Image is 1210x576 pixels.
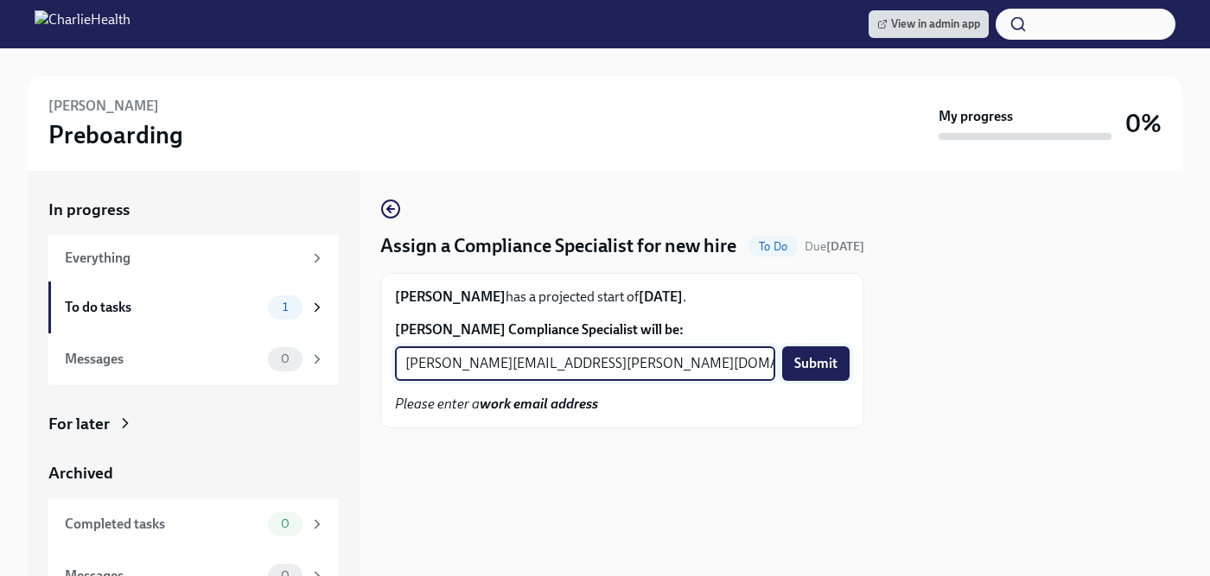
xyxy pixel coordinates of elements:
div: Completed tasks [65,515,261,534]
em: Please enter a [395,396,598,412]
span: 0 [271,517,300,530]
a: Everything [48,235,339,282]
strong: My progress [939,107,1013,126]
img: CharlieHealth [35,10,131,38]
a: Completed tasks0 [48,498,339,550]
a: To do tasks1 [48,282,339,333]
h3: Preboarding [48,119,183,150]
strong: [PERSON_NAME] [395,288,506,305]
span: To Do [748,240,798,253]
div: Everything [65,249,302,268]
span: View in admin app [877,16,980,33]
strong: [DATE] [639,288,683,305]
span: October 11th, 2025 09:00 [805,238,864,255]
button: Submit [782,346,850,381]
div: Messages [65,350,261,369]
a: Archived [48,462,339,484]
a: For later [48,413,339,435]
strong: [DATE] [826,239,864,254]
h4: Assign a Compliance Specialist for new hire [380,233,736,259]
strong: work email address [480,396,598,412]
a: View in admin app [869,10,989,38]
a: In progress [48,199,339,221]
span: 0 [271,352,300,365]
span: Due [805,239,864,254]
h3: 0% [1125,108,1162,139]
label: [PERSON_NAME] Compliance Specialist will be: [395,320,850,339]
span: 1 [272,301,298,313]
span: Submit [794,355,837,372]
div: For later [48,413,110,435]
a: Messages0 [48,333,339,385]
h6: [PERSON_NAME] [48,97,159,116]
div: To do tasks [65,298,261,317]
input: Enter their work email address [395,346,775,381]
p: has a projected start of . [395,288,850,307]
